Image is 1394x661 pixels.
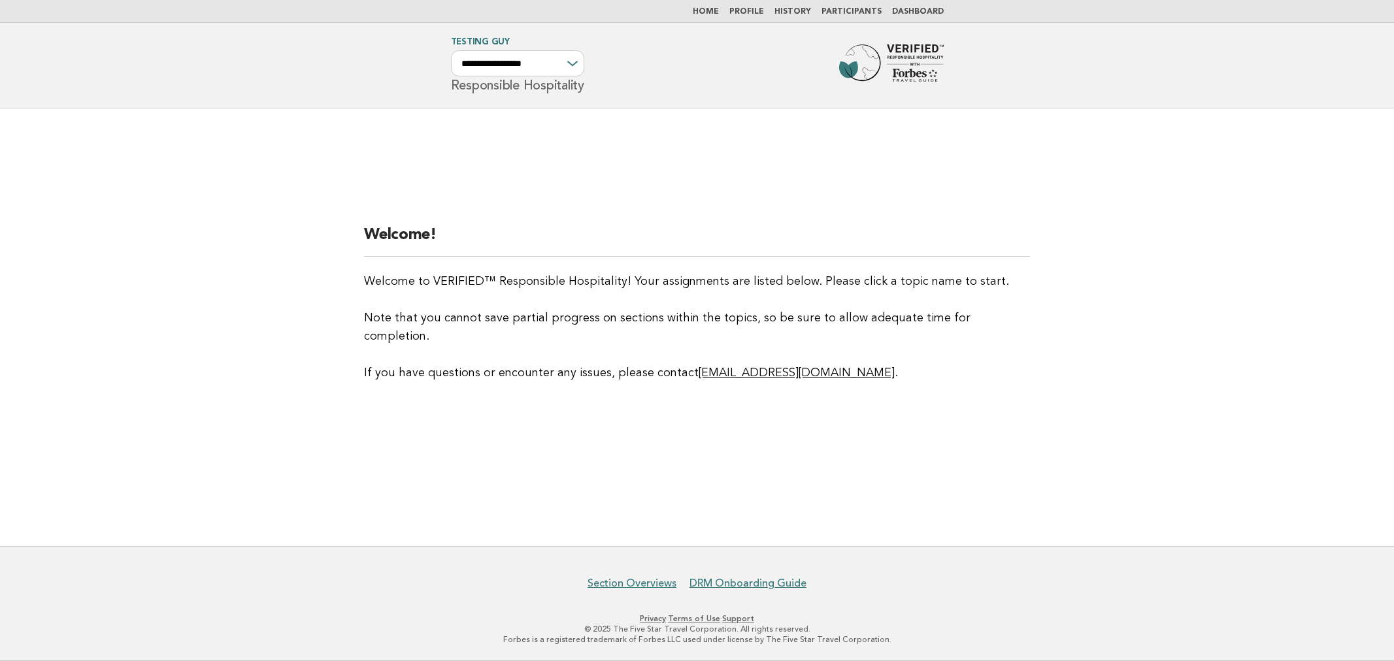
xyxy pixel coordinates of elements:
p: · · [297,613,1097,624]
a: Profile [729,8,764,16]
p: © 2025 The Five Star Travel Corporation. All rights reserved. [297,624,1097,634]
p: Welcome to VERIFIED™ Responsible Hospitality! Your assignments are listed below. Please click a t... [364,272,1030,382]
h2: Welcome! [364,225,1030,257]
a: History [774,8,811,16]
a: Terms of Use [668,614,720,623]
a: Home [693,8,719,16]
a: Section Overviews [588,577,676,590]
a: Testing Guy [451,38,510,46]
img: Forbes Travel Guide [839,44,944,86]
a: DRM Onboarding Guide [689,577,806,590]
a: Support [722,614,754,623]
a: Privacy [640,614,666,623]
p: Forbes is a registered trademark of Forbes LLC used under license by The Five Star Travel Corpora... [297,634,1097,645]
a: Dashboard [892,8,944,16]
a: [EMAIL_ADDRESS][DOMAIN_NAME] [699,367,895,379]
a: Participants [821,8,882,16]
h1: Responsible Hospitality [451,39,584,92]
